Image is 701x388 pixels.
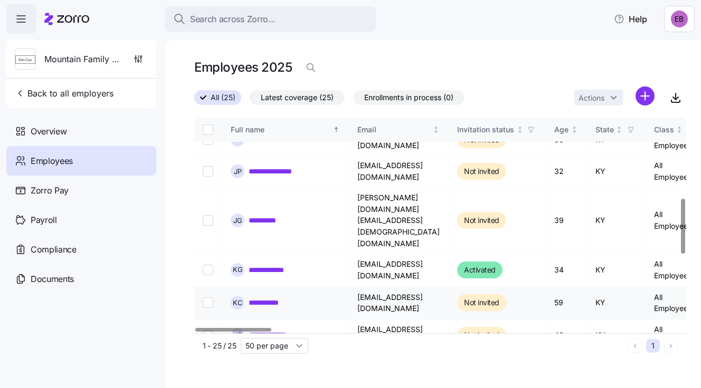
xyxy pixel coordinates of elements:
[614,13,647,25] span: Help
[15,49,35,70] img: Employer logo
[664,339,678,353] button: Next page
[574,90,623,105] button: Actions
[349,188,449,254] td: [PERSON_NAME][DOMAIN_NAME][EMAIL_ADDRESS][DEMOGRAPHIC_DATA][DOMAIN_NAME]
[31,184,69,197] span: Zorro Pay
[587,319,646,351] td: KY
[636,86,655,105] svg: add icon
[654,124,674,135] div: Class
[349,118,449,142] th: EmailNot sorted
[211,91,235,104] span: All (25)
[6,176,156,205] a: Zorro Pay
[165,6,376,32] button: Search across Zorro...
[233,266,243,273] span: K G
[31,125,67,138] span: Overview
[11,83,118,104] button: Back to all employers
[449,118,546,142] th: Invitation statusNot sorted
[222,118,349,142] th: Full nameSorted ascending
[546,156,587,187] td: 32
[364,91,453,104] span: Enrollments in process (0)
[6,117,156,146] a: Overview
[579,94,604,102] span: Actions
[44,53,120,66] span: Mountain Family Practice Clinic of Manchester Inc.
[546,319,587,351] td: 43
[457,124,514,135] div: Invitation status
[203,341,236,351] span: 1 - 25 / 25
[203,297,213,308] input: Select record 14
[587,188,646,254] td: KY
[203,265,213,275] input: Select record 13
[349,254,449,286] td: [EMAIL_ADDRESS][DOMAIN_NAME]
[31,273,74,286] span: Documents
[587,254,646,286] td: KY
[516,126,524,133] div: Not sorted
[605,8,656,30] button: Help
[587,118,646,142] th: StateNot sorted
[587,156,646,187] td: KY
[234,168,242,175] span: J P
[203,215,213,226] input: Select record 12
[15,87,113,100] span: Back to all employers
[676,126,683,133] div: Not sorted
[31,243,77,256] span: Compliance
[349,287,449,319] td: [EMAIL_ADDRESS][DOMAIN_NAME]
[203,166,213,177] input: Select record 11
[6,146,156,176] a: Employees
[646,339,660,353] button: 1
[587,287,646,319] td: KY
[615,126,623,133] div: Not sorted
[464,165,499,178] span: Not invited
[349,156,449,187] td: [EMAIL_ADDRESS][DOMAIN_NAME]
[190,13,276,26] span: Search across Zorro...
[233,299,243,306] span: K C
[233,136,242,143] span: D S
[357,124,431,135] div: Email
[432,126,440,133] div: Not sorted
[464,264,496,276] span: Activated
[546,254,587,286] td: 34
[203,124,213,135] input: Select all records
[595,124,614,135] div: State
[333,126,340,133] div: Sorted ascending
[31,154,73,168] span: Employees
[231,124,331,135] div: Full name
[628,339,642,353] button: Previous page
[194,59,292,75] h1: Employees 2025
[6,264,156,294] a: Documents
[233,217,242,224] span: J G
[571,126,578,133] div: Not sorted
[464,214,499,227] span: Not invited
[546,188,587,254] td: 39
[671,11,688,27] img: e893a1d701ecdfe11b8faa3453cd5ce7
[261,91,334,104] span: Latest coverage (25)
[6,205,156,235] a: Payroll
[554,124,569,135] div: Age
[546,287,587,319] td: 59
[546,118,587,142] th: AgeNot sorted
[31,214,57,227] span: Payroll
[349,319,449,351] td: [EMAIL_ADDRESS][DOMAIN_NAME]
[464,296,499,309] span: Not invited
[6,235,156,264] a: Compliance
